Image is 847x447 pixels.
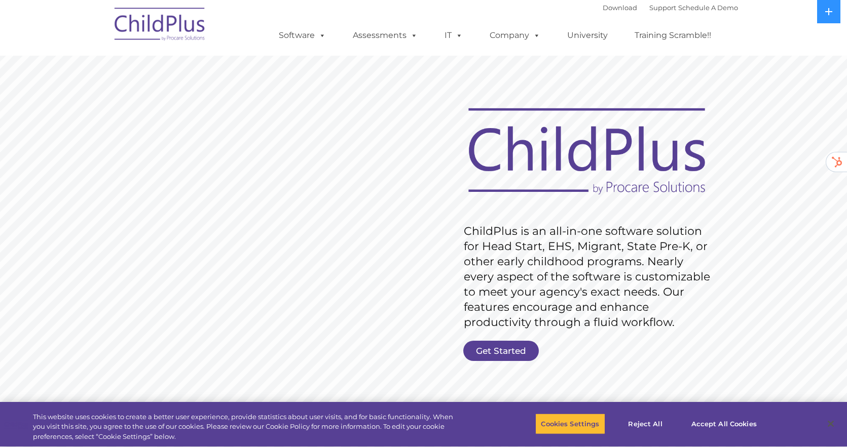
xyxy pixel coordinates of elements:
[434,25,473,46] a: IT
[480,25,550,46] a: Company
[686,413,762,434] button: Accept All Cookies
[33,412,466,442] div: This website uses cookies to create a better user experience, provide statistics about user visit...
[820,413,842,435] button: Close
[603,4,637,12] a: Download
[557,25,618,46] a: University
[343,25,428,46] a: Assessments
[269,25,336,46] a: Software
[463,341,539,361] a: Get Started
[649,4,676,12] a: Support
[109,1,211,51] img: ChildPlus by Procare Solutions
[678,4,738,12] a: Schedule A Demo
[614,413,677,434] button: Reject All
[624,25,721,46] a: Training Scramble!!
[464,224,715,330] rs-layer: ChildPlus is an all-in-one software solution for Head Start, EHS, Migrant, State Pre-K, or other ...
[535,413,605,434] button: Cookies Settings
[603,4,738,12] font: |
